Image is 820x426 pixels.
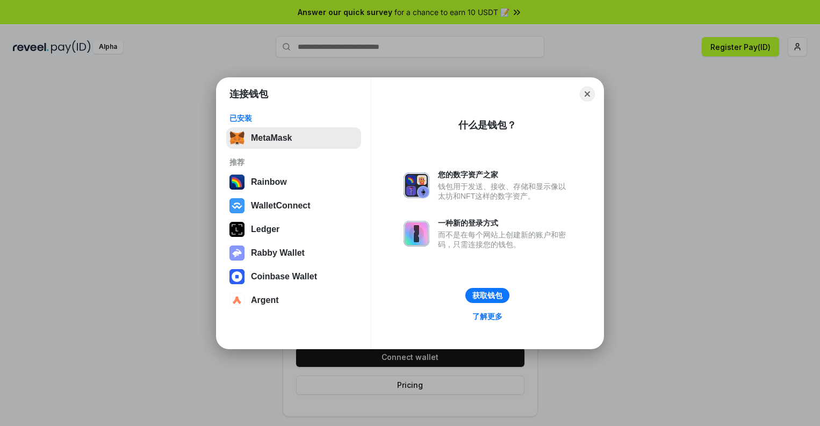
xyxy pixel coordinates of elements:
img: svg+xml,%3Csvg%20xmlns%3D%22http%3A%2F%2Fwww.w3.org%2F2000%2Fsvg%22%20width%3D%2228%22%20height%3... [229,222,244,237]
div: Argent [251,295,279,305]
a: 了解更多 [466,309,509,323]
div: 推荐 [229,157,358,167]
img: svg+xml,%3Csvg%20fill%3D%22none%22%20height%3D%2233%22%20viewBox%3D%220%200%2035%2033%22%20width%... [229,131,244,146]
img: svg+xml,%3Csvg%20width%3D%22120%22%20height%3D%22120%22%20viewBox%3D%220%200%20120%20120%22%20fil... [229,175,244,190]
button: MetaMask [226,127,361,149]
button: Rainbow [226,171,361,193]
div: WalletConnect [251,201,311,211]
img: svg+xml,%3Csvg%20xmlns%3D%22http%3A%2F%2Fwww.w3.org%2F2000%2Fsvg%22%20fill%3D%22none%22%20viewBox... [229,246,244,261]
div: Rainbow [251,177,287,187]
button: Rabby Wallet [226,242,361,264]
div: 已安装 [229,113,358,123]
div: 一种新的登录方式 [438,218,571,228]
div: 什么是钱包？ [458,119,516,132]
img: svg+xml,%3Csvg%20width%3D%2228%22%20height%3D%2228%22%20viewBox%3D%220%200%2028%2028%22%20fill%3D... [229,293,244,308]
button: Ledger [226,219,361,240]
img: svg+xml,%3Csvg%20width%3D%2228%22%20height%3D%2228%22%20viewBox%3D%220%200%2028%2028%22%20fill%3D... [229,198,244,213]
div: Ledger [251,225,279,234]
div: MetaMask [251,133,292,143]
h1: 连接钱包 [229,88,268,100]
div: 钱包用于发送、接收、存储和显示像以太坊和NFT这样的数字资产。 [438,182,571,201]
div: 了解更多 [472,312,502,321]
button: Argent [226,290,361,311]
div: 您的数字资产之家 [438,170,571,179]
button: WalletConnect [226,195,361,216]
div: 而不是在每个网站上创建新的账户和密码，只需连接您的钱包。 [438,230,571,249]
img: svg+xml,%3Csvg%20xmlns%3D%22http%3A%2F%2Fwww.w3.org%2F2000%2Fsvg%22%20fill%3D%22none%22%20viewBox... [404,221,429,247]
div: Rabby Wallet [251,248,305,258]
div: Coinbase Wallet [251,272,317,281]
button: Close [580,86,595,102]
div: 获取钱包 [472,291,502,300]
img: svg+xml,%3Csvg%20width%3D%2228%22%20height%3D%2228%22%20viewBox%3D%220%200%2028%2028%22%20fill%3D... [229,269,244,284]
button: Coinbase Wallet [226,266,361,287]
img: svg+xml,%3Csvg%20xmlns%3D%22http%3A%2F%2Fwww.w3.org%2F2000%2Fsvg%22%20fill%3D%22none%22%20viewBox... [404,172,429,198]
button: 获取钱包 [465,288,509,303]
